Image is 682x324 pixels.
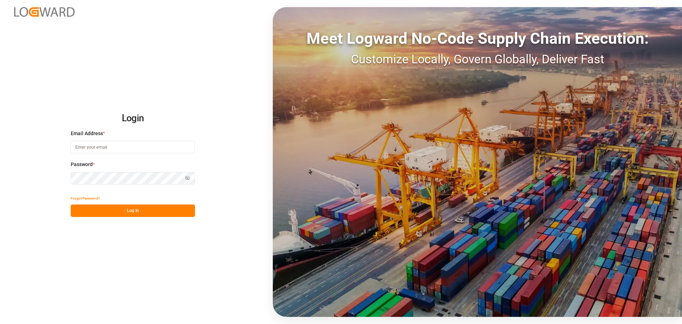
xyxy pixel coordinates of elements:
[14,7,75,17] img: Logward_new_orange.png
[71,141,195,153] input: Enter your email
[71,192,100,205] button: Forgot Password?
[71,130,103,137] span: Email Address
[71,107,195,130] h2: Login
[273,50,682,68] div: Customize Locally, Govern Globally, Deliver Fast
[273,27,682,50] div: Meet Logward No-Code Supply Chain Execution:
[71,205,195,217] button: Log In
[71,161,93,168] span: Password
